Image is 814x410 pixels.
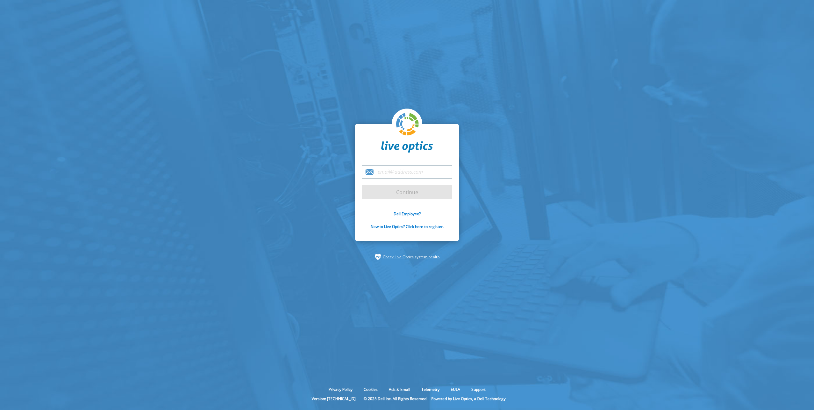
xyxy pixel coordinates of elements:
[375,254,381,260] img: status-check-icon.svg
[383,254,440,260] a: Check Live Optics system health
[324,387,357,392] a: Privacy Policy
[359,387,382,392] a: Cookies
[308,396,359,401] li: Version: [TECHNICAL_ID]
[431,396,506,401] li: Powered by Live Optics, a Dell Technology
[467,387,490,392] a: Support
[381,141,433,153] img: liveoptics-word.svg
[396,113,419,136] img: liveoptics-logo.svg
[384,387,415,392] a: Ads & Email
[362,165,452,179] input: email@address.com
[394,211,421,216] a: Dell Employee?
[417,387,444,392] a: Telemetry
[360,396,430,401] li: © 2025 Dell Inc. All Rights Reserved
[371,224,444,229] a: New to Live Optics? Click here to register.
[446,387,465,392] a: EULA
